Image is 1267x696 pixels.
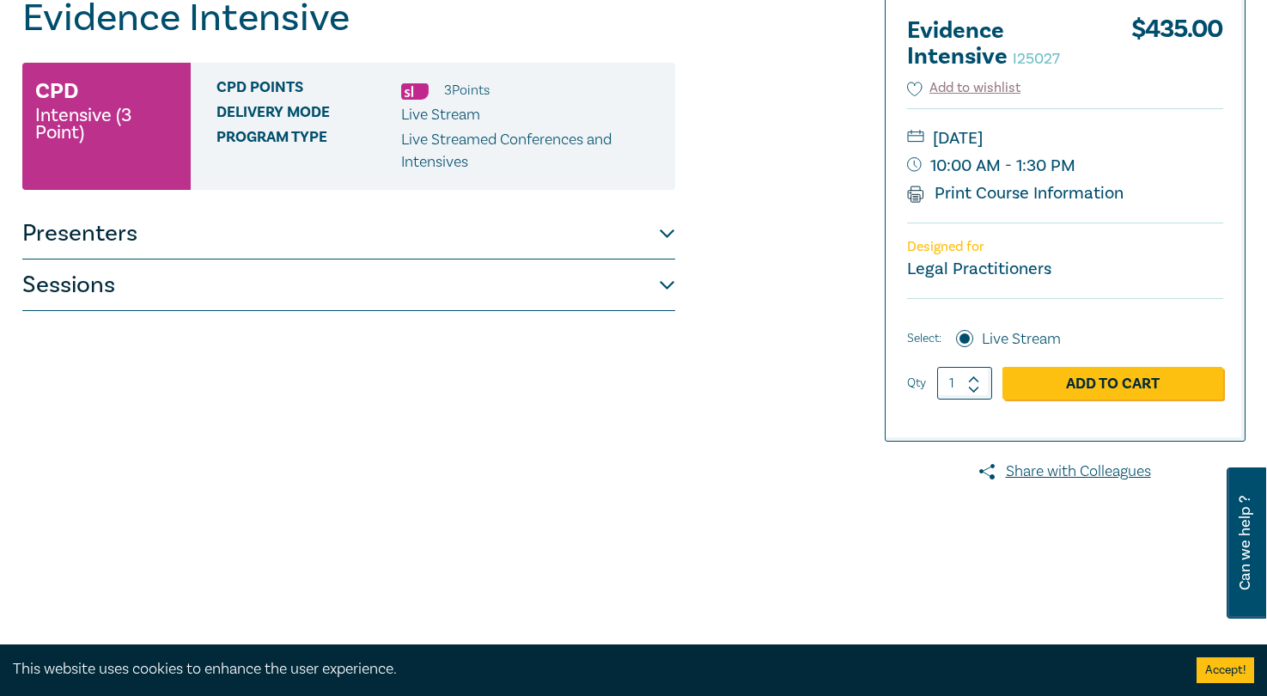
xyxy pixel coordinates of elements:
span: CPD Points [216,79,401,101]
span: Can we help ? [1237,478,1253,608]
small: Legal Practitioners [907,258,1051,280]
div: This website uses cookies to enhance the user experience. [13,658,1171,681]
span: Delivery Mode [216,104,401,126]
small: Intensive (3 Point) [35,107,178,141]
span: Live Stream [401,105,480,125]
a: Print Course Information [907,182,1124,205]
img: Substantive Law [401,83,429,100]
a: Share with Colleagues [885,461,1246,483]
span: Select: [907,329,941,348]
small: 10:00 AM - 1:30 PM [907,152,1223,180]
li: 3 Point s [444,79,490,101]
input: 1 [937,367,992,400]
label: Qty [907,374,926,393]
button: Add to wishlist [907,78,1021,98]
small: [DATE] [907,125,1223,152]
button: Accept cookies [1197,657,1254,683]
h2: Evidence Intensive [907,18,1096,70]
a: Add to Cart [1002,367,1223,400]
small: I25027 [1013,49,1060,69]
button: Sessions [22,259,675,311]
button: Presenters [22,208,675,259]
span: Program type [216,129,401,174]
p: Live Streamed Conferences and Intensives [401,129,662,174]
h3: CPD [35,76,78,107]
p: Designed for [907,239,1223,255]
div: $ 435.00 [1131,18,1223,78]
label: Live Stream [982,328,1061,351]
